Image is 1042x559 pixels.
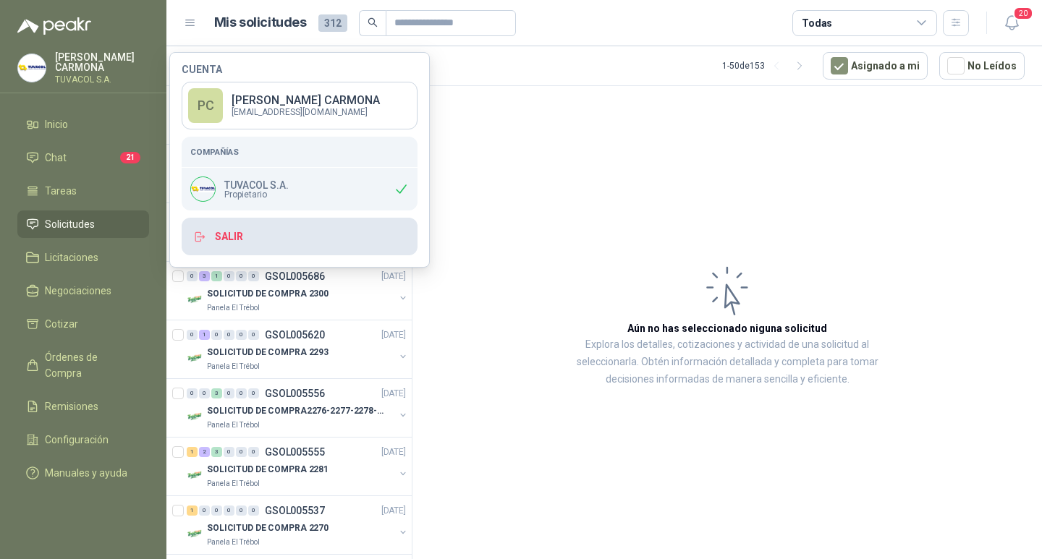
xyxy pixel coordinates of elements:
a: Cotizar [17,310,149,338]
h1: Mis solicitudes [214,12,307,33]
div: 0 [236,447,247,457]
a: 0 1 0 0 0 0 GSOL005620[DATE] Company LogoSOLICITUD DE COMPRA 2293Panela El Trébol [187,326,409,372]
img: Company Logo [187,408,204,425]
div: 0 [236,271,247,281]
img: Company Logo [187,525,204,542]
button: 20 [999,10,1025,36]
button: Asignado a mi [823,52,928,80]
div: 3 [211,447,222,457]
span: Órdenes de Compra [45,349,135,381]
div: 0 [248,330,259,340]
div: 0 [187,271,198,281]
p: TUVACOL S.A. [224,180,289,190]
div: 0 [248,447,259,457]
h3: Aún no has seleccionado niguna solicitud [627,320,827,336]
img: Company Logo [187,349,204,367]
p: [EMAIL_ADDRESS][DOMAIN_NAME] [232,108,380,116]
p: GSOL005555 [265,447,325,457]
button: Salir [182,218,418,255]
div: 0 [248,505,259,516]
a: 0 0 3 0 0 0 GSOL005556[DATE] Company LogoSOLICITUD DE COMPRA2276-2277-2278-2284-2285-Panela El Tr... [187,385,409,431]
div: 0 [224,388,234,398]
span: Manuales y ayuda [45,465,127,481]
div: 0 [211,330,222,340]
div: 0 [224,330,234,340]
a: PC[PERSON_NAME] CARMONA[EMAIL_ADDRESS][DOMAIN_NAME] [182,82,418,129]
p: SOLICITUD DE COMPRA 2270 [207,521,329,535]
div: 0 [199,388,210,398]
a: Inicio [17,111,149,138]
img: Company Logo [187,466,204,484]
p: Panela El Trébol [207,537,260,548]
p: Panela El Trébol [207,361,260,372]
div: Todas [802,15,832,31]
span: 21 [120,152,140,163]
div: 1 [187,447,198,457]
span: Licitaciones [45,249,98,265]
p: Panela El Trébol [207,419,260,431]
a: 1 2 3 0 0 0 GSOL005555[DATE] Company LogoSOLICITUD DE COMPRA 2281Panela El Trébol [187,443,409,490]
p: Explora los detalles, cotizaciones y actividad de una solicitud al seleccionarla. Obtén informaci... [557,336,897,388]
p: Panela El Trébol [207,302,260,314]
p: SOLICITUD DE COMPRA2276-2277-2278-2284-2285- [207,404,387,418]
div: 0 [236,330,247,340]
p: SOLICITUD DE COMPRA 2293 [207,346,329,359]
div: 3 [199,271,210,281]
div: 3 [211,388,222,398]
span: Tareas [45,183,77,199]
div: 0 [187,330,198,340]
div: 0 [187,388,198,398]
p: TUVACOL S.A. [55,75,149,84]
span: Inicio [45,116,68,132]
div: 0 [248,388,259,398]
a: Manuales y ayuda [17,459,149,487]
div: 0 [248,271,259,281]
a: Solicitudes [17,210,149,238]
span: 20 [1013,7,1033,20]
div: 0 [224,505,234,516]
a: Remisiones [17,393,149,420]
span: Chat [45,150,67,166]
span: Negociaciones [45,283,111,299]
p: [DATE] [381,328,406,342]
p: GSOL005620 [265,330,325,340]
button: No Leídos [939,52,1025,80]
a: Configuración [17,426,149,453]
a: 0 3 1 0 0 0 GSOL005686[DATE] Company LogoSOLICITUD DE COMPRA 2300Panela El Trébol [187,268,409,314]
div: PC [188,88,223,123]
p: [PERSON_NAME] CARMONA [55,52,149,72]
h5: Compañías [190,145,409,158]
div: 0 [224,447,234,457]
p: [DATE] [381,445,406,459]
div: 0 [224,271,234,281]
a: Licitaciones [17,244,149,271]
img: Company Logo [187,291,204,308]
p: [DATE] [381,270,406,283]
div: 0 [236,505,247,516]
div: 0 [199,505,210,516]
p: Panela El Trébol [207,478,260,490]
div: 1 [199,330,210,340]
p: [PERSON_NAME] CARMONA [232,95,380,106]
p: GSOL005556 [265,388,325,398]
span: search [368,17,378,27]
a: Tareas [17,177,149,205]
p: [DATE] [381,387,406,401]
img: Logo peakr [17,17,91,35]
div: 2 [199,447,210,457]
div: 0 [211,505,222,516]
span: Propietario [224,190,289,199]
p: GSOL005686 [265,271,325,281]
p: GSOL005537 [265,505,325,516]
h4: Cuenta [182,64,418,74]
div: 1 [211,271,222,281]
img: Company Logo [191,177,215,201]
span: Remisiones [45,398,98,414]
div: Company LogoTUVACOL S.A.Propietario [182,168,418,210]
a: Negociaciones [17,277,149,304]
span: Configuración [45,432,109,448]
div: 1 [187,505,198,516]
p: SOLICITUD DE COMPRA 2281 [207,463,329,477]
span: Cotizar [45,316,78,332]
img: Company Logo [18,54,46,82]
